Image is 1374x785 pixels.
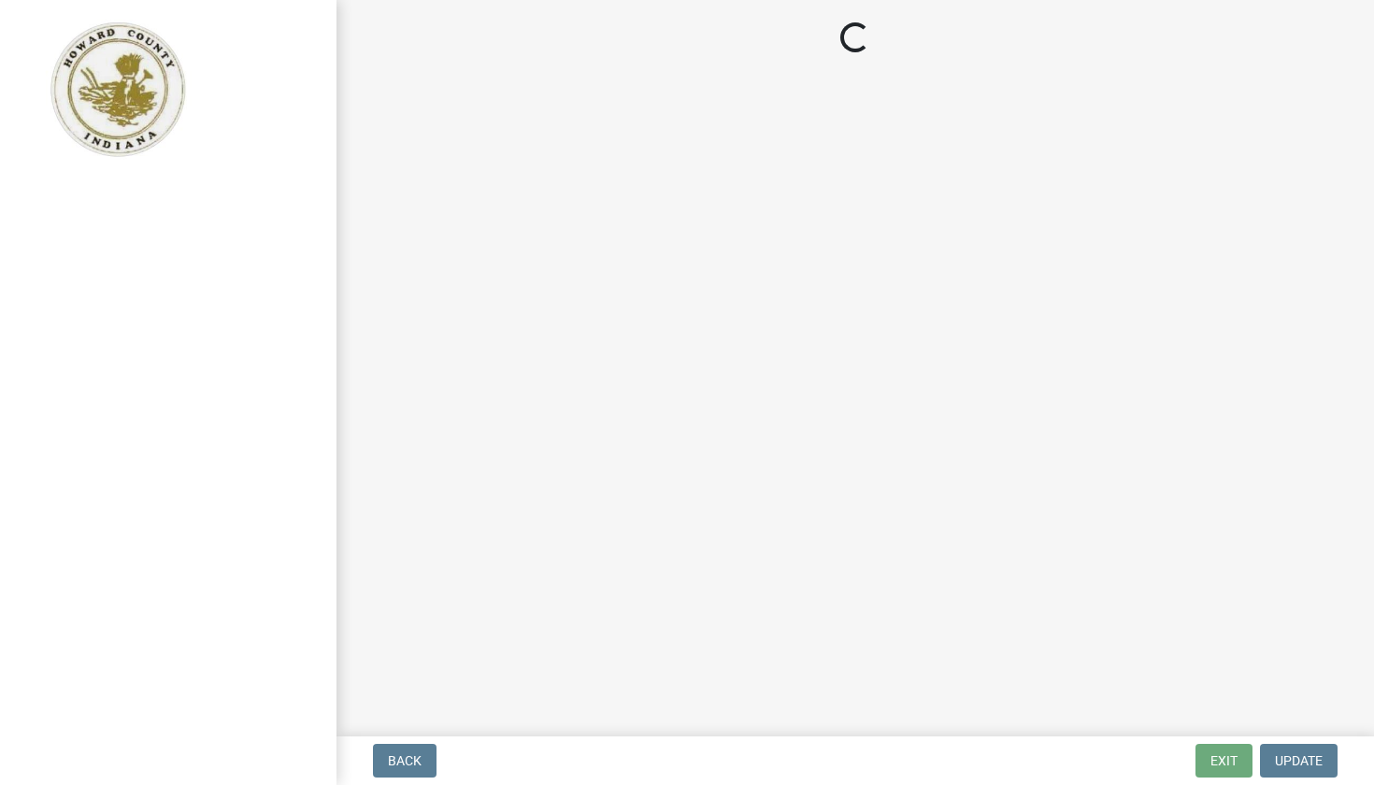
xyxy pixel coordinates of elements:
[1195,744,1252,778] button: Exit
[388,753,422,768] span: Back
[1275,753,1323,768] span: Update
[1260,744,1338,778] button: Update
[373,744,437,778] button: Back
[37,20,197,160] img: Howard County, Indiana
